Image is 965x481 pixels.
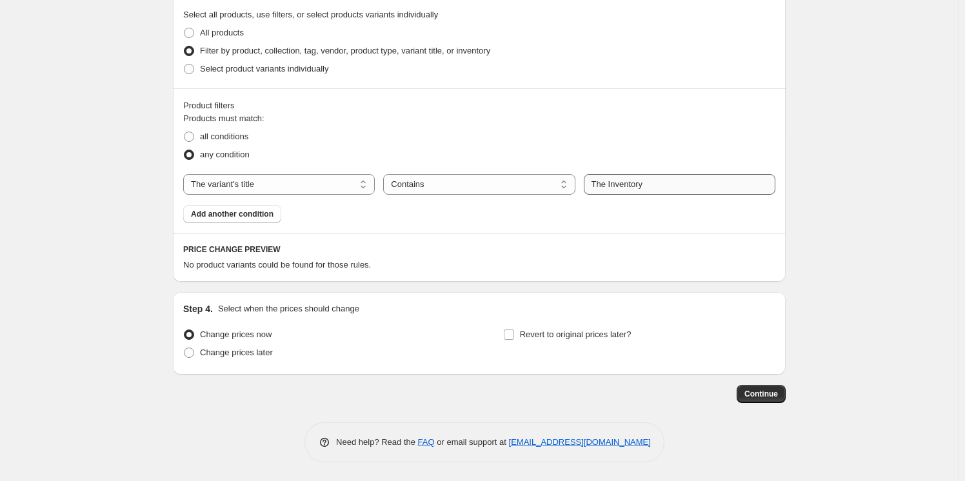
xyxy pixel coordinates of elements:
[183,113,264,123] span: Products must match:
[520,329,632,339] span: Revert to original prices later?
[418,437,435,447] a: FAQ
[183,302,213,315] h2: Step 4.
[509,437,651,447] a: [EMAIL_ADDRESS][DOMAIN_NAME]
[183,244,775,255] h6: PRICE CHANGE PREVIEW
[200,132,248,141] span: all conditions
[200,348,273,357] span: Change prices later
[200,46,490,55] span: Filter by product, collection, tag, vendor, product type, variant title, or inventory
[744,389,778,399] span: Continue
[435,437,509,447] span: or email support at
[183,260,371,270] span: No product variants could be found for those rules.
[200,329,272,339] span: Change prices now
[336,437,418,447] span: Need help? Read the
[191,209,274,219] span: Add another condition
[200,64,328,74] span: Select product variants individually
[737,385,786,403] button: Continue
[183,10,438,19] span: Select all products, use filters, or select products variants individually
[200,150,250,159] span: any condition
[200,28,244,37] span: All products
[183,205,281,223] button: Add another condition
[183,99,775,112] div: Product filters
[218,302,359,315] p: Select when the prices should change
